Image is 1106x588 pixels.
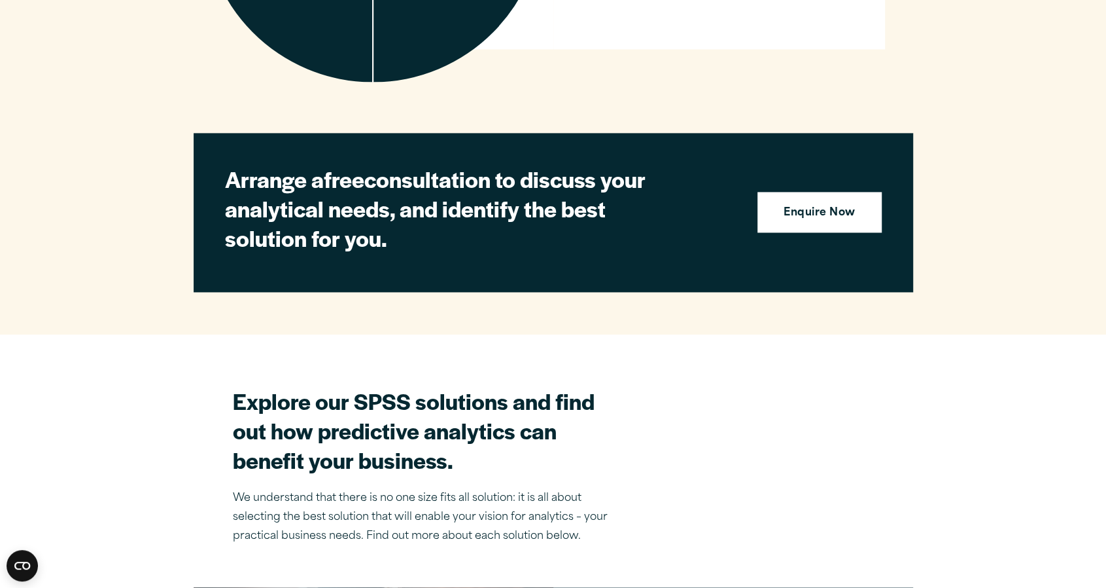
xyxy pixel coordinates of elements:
[784,205,855,222] strong: Enquire Now
[233,488,625,545] p: We understand that there is no one size fits all solution: it is all about selecting the best sol...
[233,386,625,475] h2: Explore our SPSS solutions and find out how predictive analytics can benefit your business.
[324,163,364,194] strong: free
[225,164,683,253] h2: Arrange a consultation to discuss your analytical needs, and identify the best solution for you.
[757,192,881,232] a: Enquire Now
[7,550,38,581] button: Open CMP widget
